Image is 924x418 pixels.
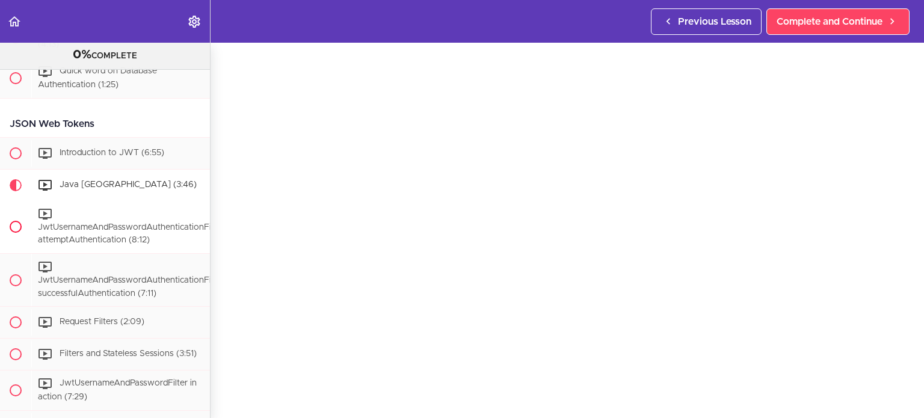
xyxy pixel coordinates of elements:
[15,48,195,63] div: COMPLETE
[777,14,882,29] span: Complete and Continue
[678,14,751,29] span: Previous Lesson
[60,149,164,157] span: Introduction to JWT (6:55)
[38,223,224,245] span: JwtUsernameAndPasswordAuthenticationFilter attemptAuthentication (8:12)
[73,49,91,61] span: 0%
[60,350,197,358] span: Filters and Stateless Sessions (3:51)
[766,8,910,35] a: Complete and Continue
[187,14,202,29] svg: Settings Menu
[60,318,144,327] span: Request Filters (2:09)
[38,276,224,298] span: JwtUsernameAndPasswordAuthenticationFilter successfulAuthentication (7:11)
[60,180,197,189] span: Java [GEOGRAPHIC_DATA] (3:46)
[38,380,197,402] span: JwtUsernameAndPasswordFilter in action (7:29)
[7,14,22,29] svg: Back to course curriculum
[651,8,762,35] a: Previous Lesson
